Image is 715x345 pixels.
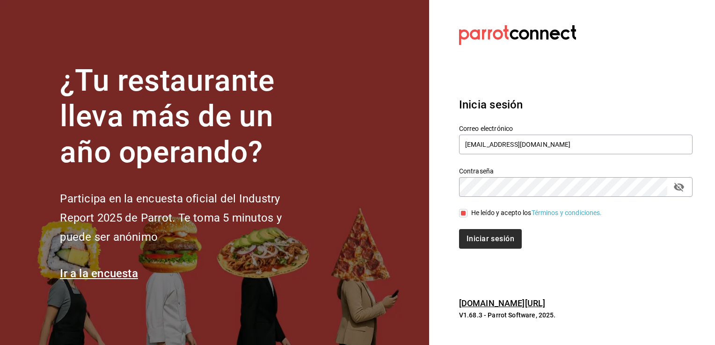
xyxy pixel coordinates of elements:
[459,96,693,113] h3: Inicia sesión
[459,310,693,320] p: V1.68.3 - Parrot Software, 2025.
[60,189,313,246] h2: Participa en la encuesta oficial del Industry Report 2025 de Parrot. Te toma 5 minutos y puede se...
[60,63,313,171] h1: ¿Tu restaurante lleva más de un año operando?
[459,125,693,131] label: Correo electrónico
[471,208,602,218] div: He leído y acepto los
[60,267,138,280] a: Ir a la encuesta
[532,209,602,216] a: Términos y condiciones.
[459,135,693,154] input: Ingresa tu correo electrónico
[459,298,545,308] a: [DOMAIN_NAME][URL]
[459,229,522,249] button: Iniciar sesión
[671,179,687,195] button: passwordField
[459,167,693,174] label: Contraseña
